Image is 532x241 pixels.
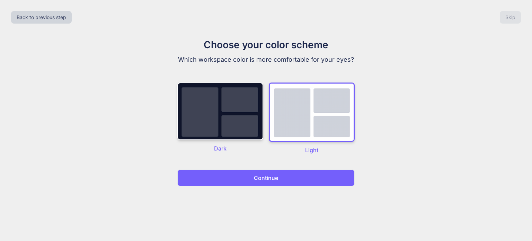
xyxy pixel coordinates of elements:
[269,83,355,142] img: dark
[11,11,72,24] button: Back to previous step
[269,146,355,154] p: Light
[150,55,382,64] p: Which workspace color is more comfortable for your eyes?
[177,144,263,153] p: Dark
[177,170,355,186] button: Continue
[254,174,278,182] p: Continue
[177,83,263,140] img: dark
[500,11,521,24] button: Skip
[150,37,382,52] h1: Choose your color scheme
